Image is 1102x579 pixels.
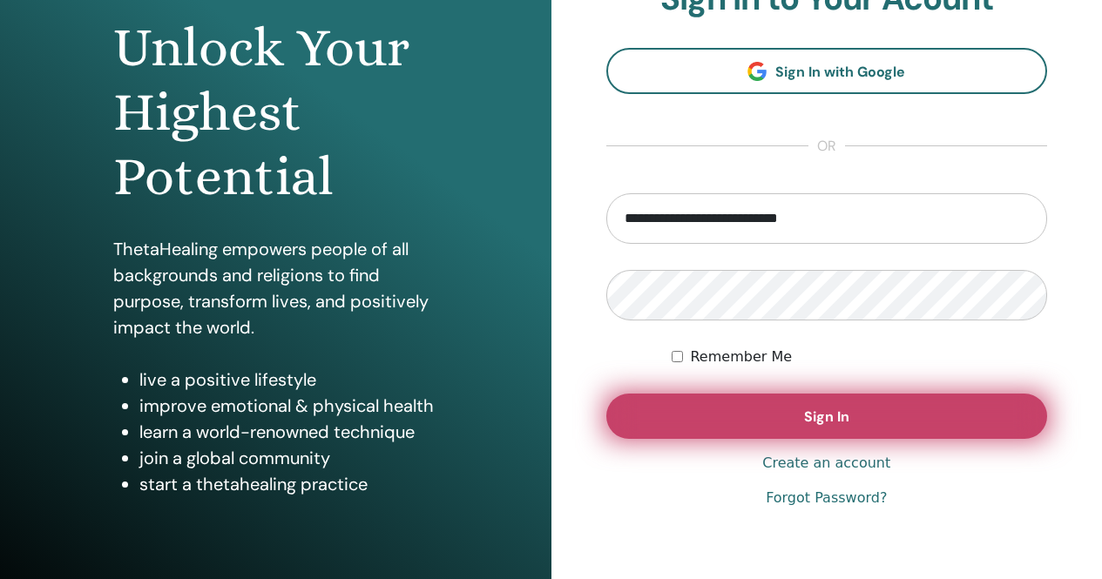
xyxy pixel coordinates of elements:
p: ThetaHealing empowers people of all backgrounds and religions to find purpose, transform lives, a... [113,236,437,340]
li: start a thetahealing practice [139,471,437,497]
span: or [808,136,845,157]
span: Sign In with Google [775,63,905,81]
a: Forgot Password? [766,488,887,508]
a: Sign In with Google [606,48,1048,94]
li: join a global community [139,445,437,471]
a: Create an account [762,453,890,474]
div: Keep me authenticated indefinitely or until I manually logout [672,347,1047,367]
li: live a positive lifestyle [139,367,437,393]
span: Sign In [804,407,849,426]
li: improve emotional & physical health [139,393,437,419]
li: learn a world-renowned technique [139,419,437,445]
h1: Unlock Your Highest Potential [113,16,437,210]
label: Remember Me [690,347,792,367]
button: Sign In [606,394,1048,439]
